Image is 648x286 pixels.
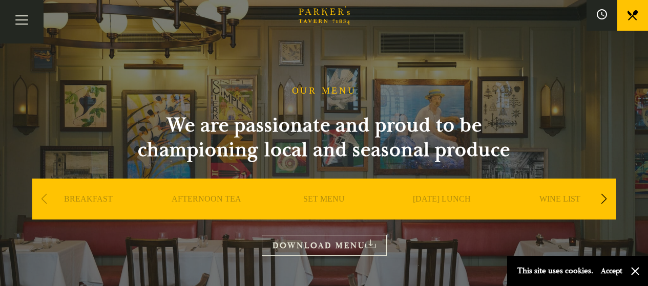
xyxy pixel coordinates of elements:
a: WINE LIST [539,194,580,235]
a: BREAKFAST [64,194,113,235]
div: Next slide [597,188,611,210]
div: 1 / 9 [32,179,145,250]
div: 5 / 9 [504,179,616,250]
p: This site uses cookies. [517,263,593,278]
div: 2 / 9 [150,179,263,250]
div: 3 / 9 [268,179,381,250]
h1: OUR MENU [292,85,357,97]
a: [DATE] LUNCH [413,194,471,235]
div: Previous slide [37,188,51,210]
a: AFTERNOON TEA [172,194,241,235]
a: SET MENU [303,194,345,235]
h2: We are passionate and proud to be championing local and seasonal produce [119,113,529,162]
button: Close and accept [630,266,640,276]
div: 4 / 9 [386,179,498,250]
button: Accept [601,266,622,276]
a: DOWNLOAD MENU [262,235,387,256]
